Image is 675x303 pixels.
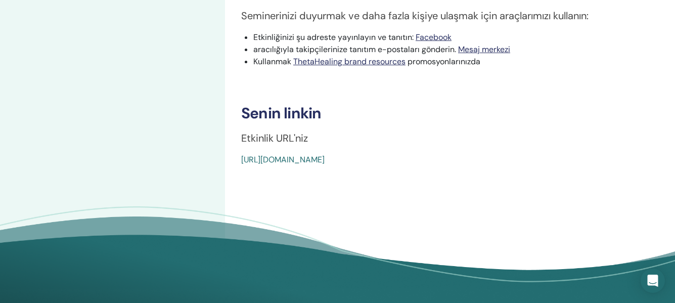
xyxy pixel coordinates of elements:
p: Etkinlik URL'niz [241,131,659,146]
a: Mesaj merkezi [458,44,510,55]
li: Etkinliğinizi şu adreste yayınlayın ve tanıtın: [253,31,659,44]
a: ThetaHealing brand resources [293,56,406,67]
a: [URL][DOMAIN_NAME] [241,154,325,165]
div: Open Intercom Messenger [641,269,665,293]
a: Facebook [416,32,452,42]
li: aracılığıyla takipçilerinize tanıtım e-postaları gönderin. [253,44,659,56]
h3: Senin linkin [241,104,659,122]
li: Kullanmak promosyonlarınızda [253,56,659,68]
p: Seminerinizi duyurmak ve daha fazla kişiye ulaşmak için araçlarımızı kullanın: [241,8,659,23]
